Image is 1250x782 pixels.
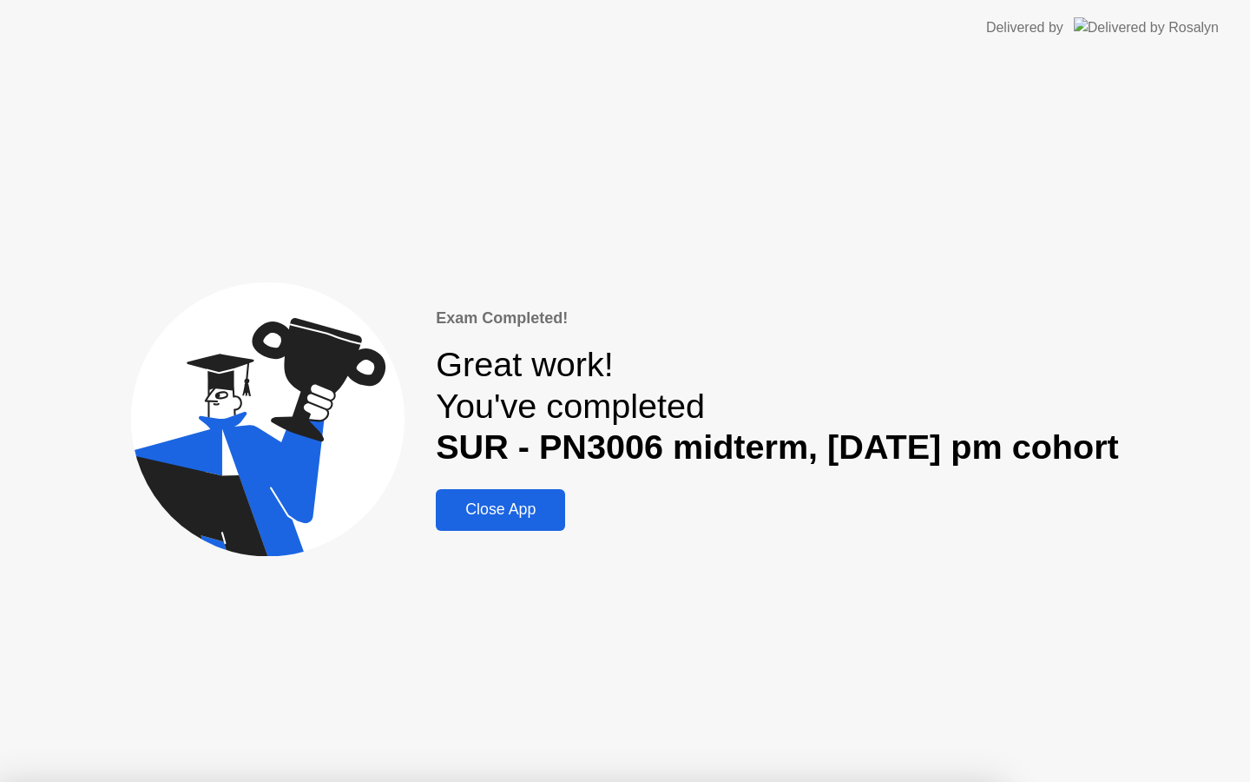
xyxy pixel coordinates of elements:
div: Exam Completed! [436,307,1119,330]
img: Delivered by Rosalyn [1074,17,1219,37]
div: Great work! You've completed [436,344,1119,468]
div: Close App [441,500,560,519]
div: Delivered by [986,17,1063,38]
b: SUR - PN3006 midterm, [DATE] pm cohort [436,427,1119,466]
